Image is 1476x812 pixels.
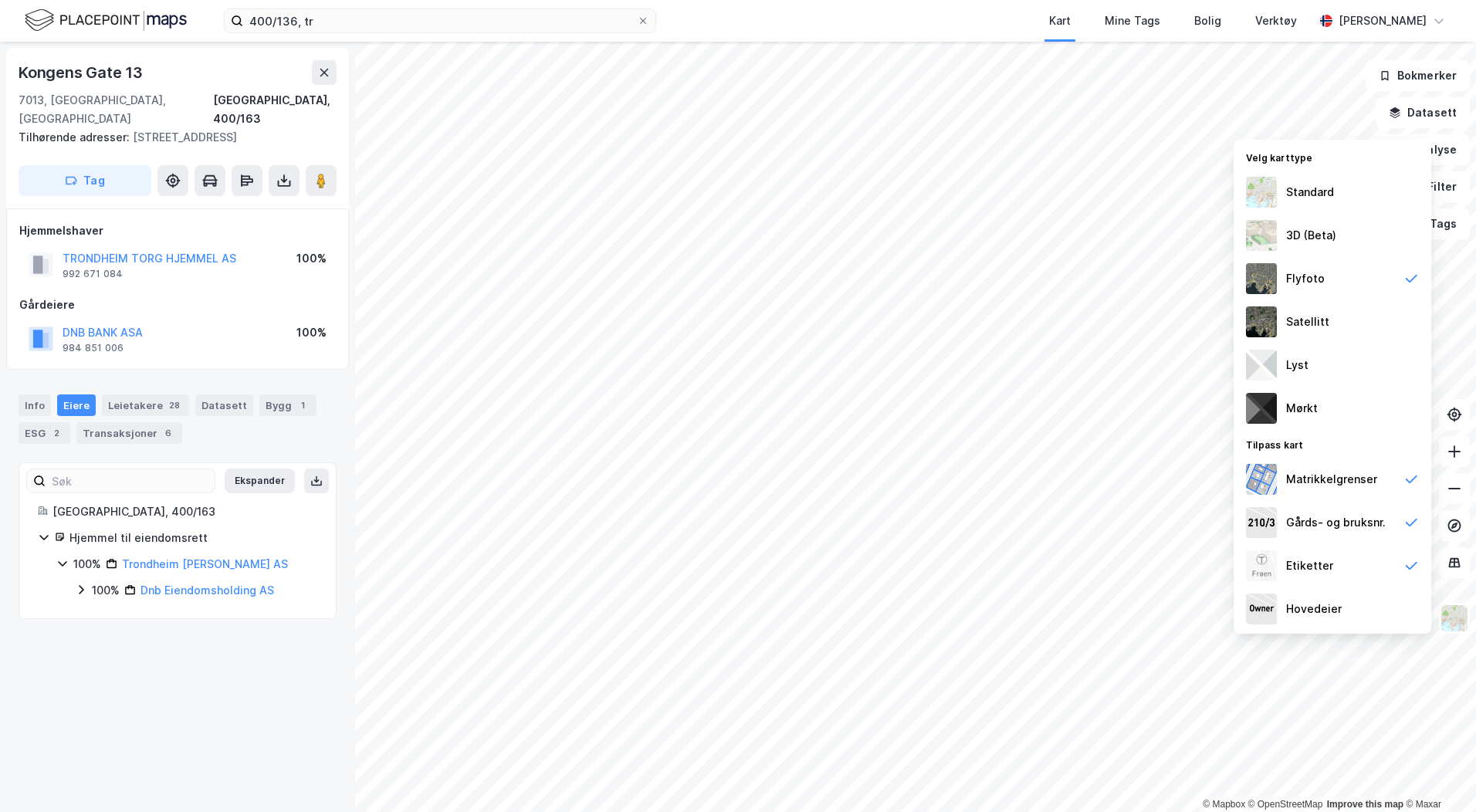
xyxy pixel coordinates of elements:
[19,422,70,444] div: ESG
[1203,799,1245,810] a: Mapbox
[1246,220,1277,251] img: Z
[52,502,317,521] div: [GEOGRAPHIC_DATA], 400/163
[19,130,133,144] span: Tilhørende adresser:
[69,529,317,547] div: Hjemmel til eiendomsrett
[213,91,337,128] div: [GEOGRAPHIC_DATA], 400/163
[1399,738,1476,812] iframe: Chat Widget
[1286,600,1342,618] div: Hovedeier
[25,7,187,34] img: logo.f888ab2527a4732fd821a326f86c7f29.svg
[19,394,51,416] div: Info
[49,425,64,441] div: 2
[161,425,176,441] div: 6
[166,398,183,413] div: 28
[225,469,295,493] button: Ekspander
[19,296,336,314] div: Gårdeiere
[1255,12,1297,30] div: Verktøy
[1234,143,1431,171] div: Velg karttype
[1286,226,1336,245] div: 3D (Beta)
[1286,399,1318,418] div: Mørkt
[1376,97,1470,128] button: Datasett
[296,323,327,342] div: 100%
[1246,177,1277,208] img: Z
[259,394,317,416] div: Bygg
[1105,12,1160,30] div: Mine Tags
[1248,799,1323,810] a: OpenStreetMap
[19,222,336,240] div: Hjemmelshaver
[46,469,215,492] input: Søk
[1366,60,1470,91] button: Bokmerker
[1246,350,1277,381] img: luj3wr1y2y3+OchiMxRmMxRlscgabnMEmZ7DJGWxyBpucwSZnsMkZbHIGm5zBJmewyRlscgabnMEmZ7DJGWxyBpucwSZnsMkZ...
[63,268,123,280] div: 992 671 084
[1286,183,1334,201] div: Standard
[63,342,124,354] div: 984 851 006
[122,557,288,570] a: Trondheim [PERSON_NAME] AS
[19,60,146,85] div: Kongens Gate 13
[1440,604,1469,633] img: Z
[296,249,327,268] div: 100%
[102,394,189,416] div: Leietakere
[1327,799,1403,810] a: Improve this map
[1246,393,1277,424] img: nCdM7BzjoCAAAAAElFTkSuQmCC
[19,165,151,196] button: Tag
[1380,134,1470,165] button: Analyse
[1398,208,1470,239] button: Tags
[19,91,213,128] div: 7013, [GEOGRAPHIC_DATA], [GEOGRAPHIC_DATA]
[1246,464,1277,495] img: cadastreBorders.cfe08de4b5ddd52a10de.jpeg
[140,584,274,597] a: Dnb Eiendomsholding AS
[1246,306,1277,337] img: 9k=
[1246,263,1277,294] img: Z
[1286,470,1377,489] div: Matrikkelgrenser
[73,555,101,573] div: 100%
[1286,557,1333,575] div: Etiketter
[57,394,96,416] div: Eiere
[195,394,253,416] div: Datasett
[1246,550,1277,581] img: Z
[1396,171,1470,202] button: Filter
[1049,12,1071,30] div: Kart
[1286,513,1386,532] div: Gårds- og bruksnr.
[1246,594,1277,624] img: majorOwner.b5e170eddb5c04bfeeff.jpeg
[1339,12,1427,30] div: [PERSON_NAME]
[19,128,324,147] div: [STREET_ADDRESS]
[1194,12,1221,30] div: Bolig
[1286,313,1329,331] div: Satellitt
[295,398,310,413] div: 1
[1286,269,1325,288] div: Flyfoto
[1246,507,1277,538] img: cadastreKeys.547ab17ec502f5a4ef2b.jpeg
[1399,738,1476,812] div: Kontrollprogram for chat
[76,422,182,444] div: Transaksjoner
[243,9,637,32] input: Søk på adresse, matrikkel, gårdeiere, leietakere eller personer
[1286,356,1308,374] div: Lyst
[1234,430,1431,458] div: Tilpass kart
[92,581,120,600] div: 100%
